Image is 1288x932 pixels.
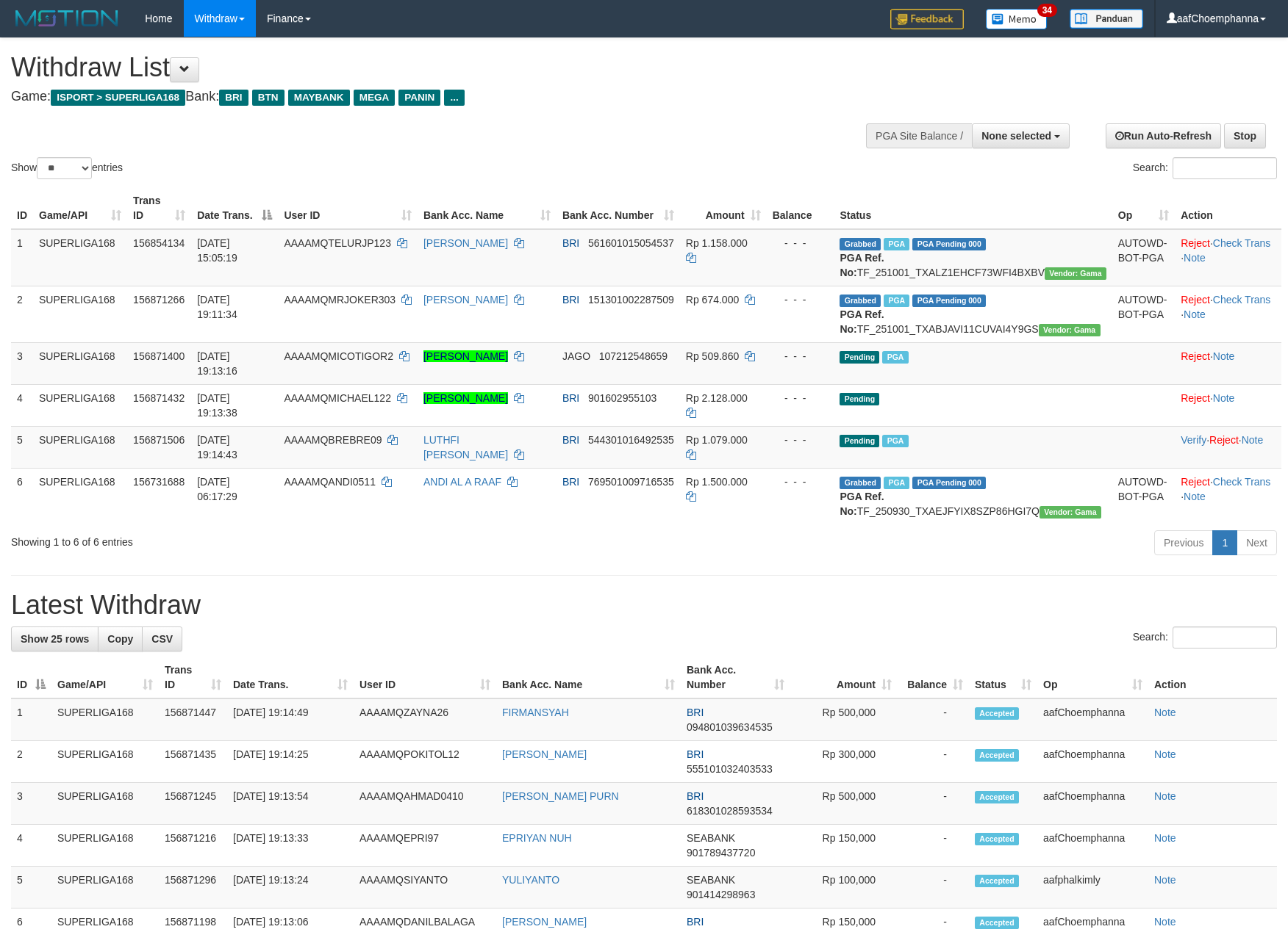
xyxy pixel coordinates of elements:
[562,434,579,446] span: BRI
[840,435,879,447] span: Pending
[1184,491,1206,502] a: Note
[1184,252,1206,264] a: Note
[898,783,969,825] td: -
[1037,867,1148,908] td: aafphalkimly
[33,468,127,524] td: SUPERLIGA168
[687,916,704,928] span: BRI
[33,187,127,229] th: Game/API: activate to sort column ascending
[1175,229,1281,286] td: · ·
[882,435,908,447] span: Marked by aafsengchandara
[51,825,159,867] td: SUPERLIGA168
[975,791,1019,803] span: Accepted
[423,237,508,249] a: [PERSON_NAME]
[1209,434,1239,446] a: Reject
[278,187,418,229] th: User ID: activate to sort column ascending
[840,477,881,489] span: Grabbed
[197,350,237,377] span: [DATE] 19:13:16
[197,434,237,460] span: [DATE] 19:14:43
[773,433,829,447] div: - - -
[834,468,1112,524] td: TF_250930_TXAEJFYIX8SZP86HGI7Q
[1106,123,1221,148] a: Run Auto-Refresh
[133,294,185,306] span: 156871266
[354,90,396,106] span: MEGA
[1175,187,1281,229] th: Action
[1175,384,1281,426] td: ·
[219,90,248,106] span: BRI
[773,391,829,405] div: - - -
[790,867,898,908] td: Rp 100,000
[687,721,773,733] span: Copy 094801039634535 to clipboard
[1175,426,1281,468] td: · ·
[51,90,185,106] span: ISPORT > SUPERLIGA168
[11,468,33,524] td: 6
[975,917,1019,929] span: Accepted
[423,476,501,488] a: ANDI AL A RAAF
[1070,9,1143,29] img: panduan.png
[1213,237,1271,249] a: Check Trans
[687,707,704,718] span: BRI
[767,187,834,229] th: Balance
[133,350,185,362] span: 156871400
[284,237,391,249] span: AAAAMQTELURJP123
[834,229,1112,286] td: TF_251001_TXALZ1EHCF73WFI4BXBV
[197,294,237,320] span: [DATE] 19:11:34
[840,295,881,307] span: Grabbed
[975,833,1019,845] span: Accepted
[687,790,704,802] span: BRI
[975,875,1019,887] span: Accepted
[159,698,227,741] td: 156871447
[1037,741,1148,783] td: aafChoemphanna
[142,626,182,651] a: CSV
[51,783,159,825] td: SUPERLIGA168
[1154,874,1176,886] a: Note
[133,434,185,446] span: 156871506
[51,657,159,698] th: Game/API: activate to sort column ascending
[11,590,1277,620] h1: Latest Withdraw
[227,867,354,908] td: [DATE] 19:13:24
[680,187,767,229] th: Amount: activate to sort column ascending
[227,741,354,783] td: [DATE] 19:14:25
[1213,350,1235,362] a: Note
[969,657,1037,698] th: Status: activate to sort column ascending
[496,657,681,698] th: Bank Acc. Name: activate to sort column ascending
[687,847,755,859] span: Copy 901789437720 to clipboard
[773,474,829,489] div: - - -
[773,292,829,307] div: - - -
[1037,783,1148,825] td: aafChoemphanna
[898,825,969,867] td: -
[686,434,748,446] span: Rp 1.079.000
[1213,476,1271,488] a: Check Trans
[227,825,354,867] td: [DATE] 19:13:33
[37,157,92,179] select: Showentries
[227,657,354,698] th: Date Trans.: activate to sort column ascending
[1181,350,1210,362] a: Reject
[599,350,668,362] span: Copy 107212548659 to clipboard
[1037,4,1057,17] span: 34
[884,477,909,489] span: Marked by aafromsomean
[11,698,51,741] td: 1
[227,698,354,741] td: [DATE] 19:14:49
[981,130,1051,142] span: None selected
[151,633,173,645] span: CSV
[687,805,773,817] span: Copy 618301028593534 to clipboard
[1212,530,1237,555] a: 1
[1181,392,1210,404] a: Reject
[1173,157,1277,179] input: Search:
[133,476,185,488] span: 156731688
[1173,626,1277,649] input: Search:
[284,434,382,446] span: AAAAMQBREBRE09
[790,783,898,825] td: Rp 500,000
[790,825,898,867] td: Rp 150,000
[1040,506,1101,519] span: Vendor URL: https://trx31.1velocity.biz
[1181,434,1206,446] a: Verify
[834,286,1112,342] td: TF_251001_TXABJAVI11CUVAI4Y9GS
[840,252,884,278] b: PGA Ref. No:
[687,874,735,886] span: SEABANK
[686,294,739,306] span: Rp 674.000
[1237,530,1277,555] a: Next
[133,392,185,404] span: 156871432
[418,187,557,229] th: Bank Acc. Name: activate to sort column ascending
[972,123,1070,148] button: None selected
[1037,698,1148,741] td: aafChoemphanna
[1037,657,1148,698] th: Op: activate to sort column ascending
